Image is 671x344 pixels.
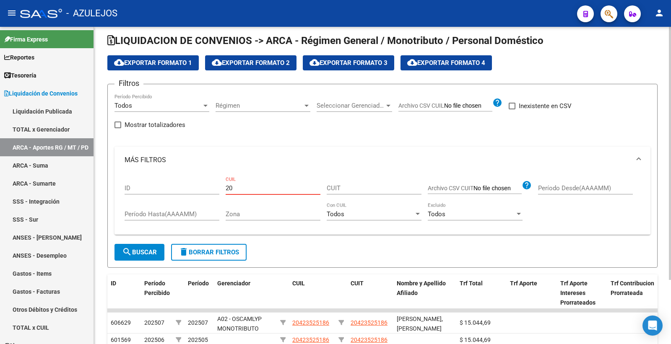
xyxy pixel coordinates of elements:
button: Exportar Formato 4 [401,55,492,70]
span: Gerenciador [217,280,250,287]
span: - AZULEJOS [66,4,117,23]
datatable-header-cell: CUIT [347,274,393,311]
mat-icon: menu [7,8,17,18]
span: 20423525186 [351,336,388,343]
span: 20423525186 [351,319,388,326]
button: Borrar Filtros [171,244,247,261]
span: Exportar Formato 2 [212,59,290,67]
span: Todos [327,210,344,218]
span: Trf Contribucion Prorrateada [611,280,654,296]
span: Trf Aporte [510,280,537,287]
mat-icon: person [654,8,664,18]
span: Exportar Formato 4 [407,59,485,67]
span: [PERSON_NAME], [PERSON_NAME] [397,316,443,332]
span: 606629 [111,319,131,326]
span: 202507 [188,319,208,326]
span: 202505 [188,336,208,343]
div: Open Intercom Messenger [642,316,663,336]
button: Exportar Formato 3 [303,55,394,70]
input: Archivo CSV CUIT [473,185,522,192]
mat-icon: help [522,180,532,190]
span: Archivo CSV CUIL [398,102,444,109]
mat-icon: cloud_download [407,57,417,67]
span: Buscar [122,248,157,256]
span: Tesorería [4,71,36,80]
span: Reportes [4,53,34,62]
span: Trf Total [460,280,483,287]
datatable-header-cell: Nombre y Apellido Afiliado [393,274,456,311]
span: Todos [114,102,132,109]
span: 20423525186 [292,336,329,343]
datatable-header-cell: CUIL [289,274,335,311]
span: $ 15.044,69 [460,336,491,343]
span: Período [188,280,209,287]
span: Trf Aporte Intereses Prorrateados [560,280,596,306]
span: Nombre y Apellido Afiliado [397,280,446,296]
button: Exportar Formato 2 [205,55,296,70]
span: 202507 [144,319,164,326]
mat-icon: search [122,247,132,257]
datatable-header-cell: ID [107,274,141,311]
button: Buscar [114,244,164,261]
mat-panel-title: MÁS FILTROS [125,155,630,165]
span: 202506 [144,336,164,343]
span: A02 - OSCAMLYP MONOTRIBUTO [217,316,262,332]
span: Régimen [216,102,303,109]
span: CUIT [351,280,364,287]
datatable-header-cell: Trf Aporte Intereses Prorrateados [557,274,607,311]
span: Borrar Filtros [179,248,239,256]
span: Mostrar totalizadores [125,120,185,130]
mat-icon: cloud_download [212,57,222,67]
span: Liquidación de Convenios [4,89,78,98]
span: Inexistente en CSV [519,101,572,111]
input: Archivo CSV CUIL [444,102,492,110]
datatable-header-cell: Trf Aporte [507,274,557,311]
span: 20423525186 [292,319,329,326]
span: Firma Express [4,35,48,44]
datatable-header-cell: Período [185,274,214,311]
mat-icon: cloud_download [114,57,124,67]
span: Archivo CSV CUIT [428,185,473,191]
span: Todos [428,210,445,218]
span: Exportar Formato 3 [309,59,388,67]
span: CUIL [292,280,305,287]
div: MÁS FILTROS [114,173,650,235]
h3: Filtros [114,78,143,89]
datatable-header-cell: Trf Contribucion Prorrateada [607,274,658,311]
mat-icon: help [492,98,502,108]
span: Exportar Formato 1 [114,59,192,67]
span: 601569 [111,336,131,343]
datatable-header-cell: Gerenciador [214,274,277,311]
mat-icon: delete [179,247,189,257]
span: $ 15.044,69 [460,319,491,326]
datatable-header-cell: Trf Total [456,274,507,311]
datatable-header-cell: Período Percibido [141,274,172,311]
span: Período Percibido [144,280,170,296]
mat-expansion-panel-header: MÁS FILTROS [114,147,650,173]
span: ID [111,280,116,287]
button: Exportar Formato 1 [107,55,199,70]
span: LIQUIDACION DE CONVENIOS -> ARCA - Régimen General / Monotributo / Personal Doméstico [107,35,544,47]
mat-icon: cloud_download [309,57,320,67]
span: Seleccionar Gerenciador [317,102,385,109]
